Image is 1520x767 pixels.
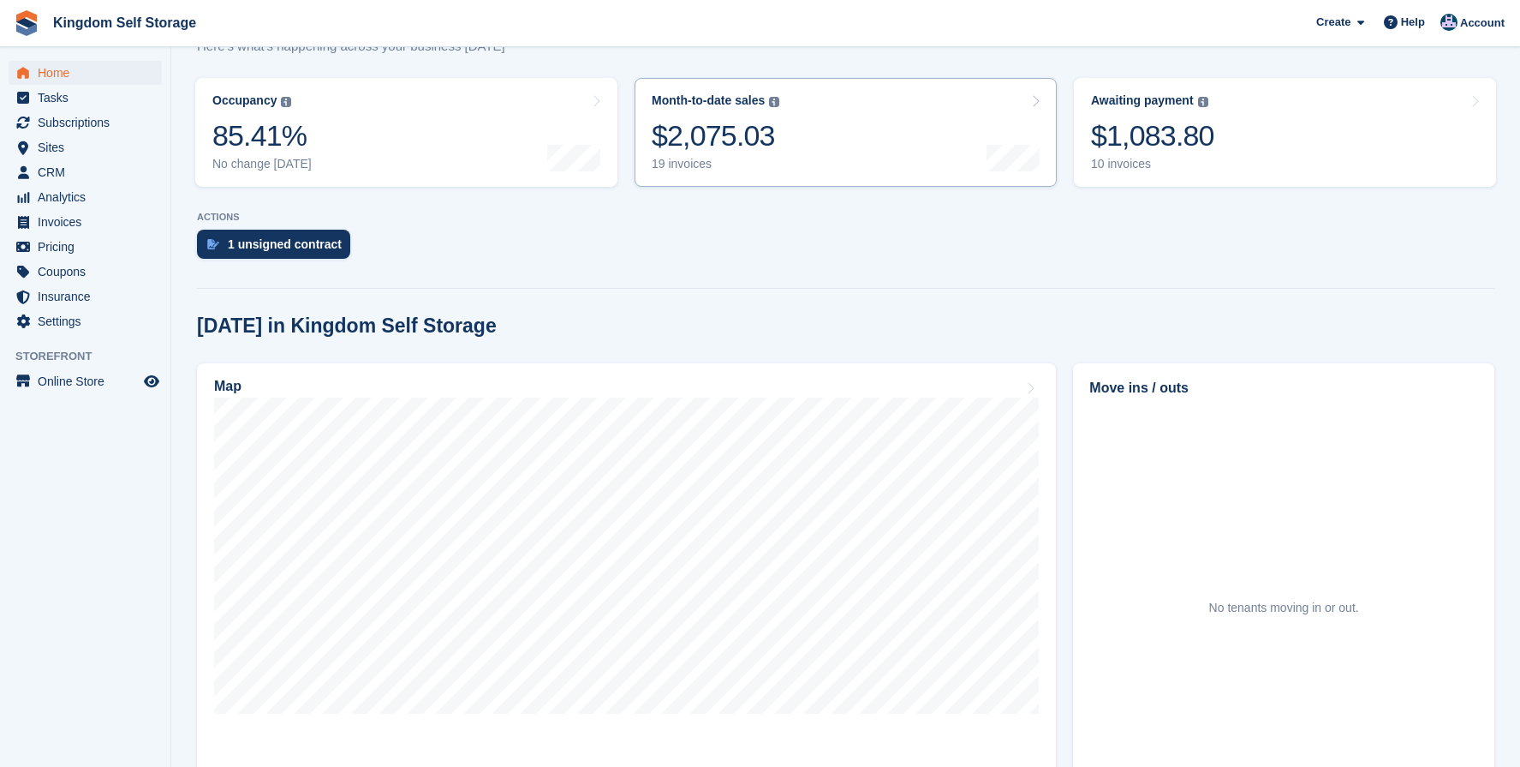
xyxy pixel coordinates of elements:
div: 85.41% [212,118,312,153]
a: menu [9,369,162,393]
span: Invoices [38,210,140,234]
a: menu [9,309,162,333]
img: contract_signature_icon-13c848040528278c33f63329250d36e43548de30e8caae1d1a13099fd9432cc5.svg [207,239,219,249]
a: menu [9,210,162,234]
span: CRM [38,160,140,184]
span: Storefront [15,348,170,365]
a: Month-to-date sales $2,075.03 19 invoices [635,78,1057,187]
span: Pricing [38,235,140,259]
a: Preview store [141,371,162,392]
a: menu [9,185,162,209]
img: icon-info-grey-7440780725fd019a000dd9b08b2336e03edf1995a4989e88bcd33f0948082b44.svg [1198,97,1208,107]
div: 10 invoices [1091,157,1214,171]
div: Month-to-date sales [652,93,765,108]
a: Kingdom Self Storage [46,9,203,37]
span: Analytics [38,185,140,209]
span: Help [1401,14,1425,31]
h2: [DATE] in Kingdom Self Storage [197,315,497,338]
img: stora-icon-8386f47178a22dfd0bd8f6a31ec36ba5ce8667c1dd55bd0f319d3a0aa187defe.svg [14,10,39,36]
a: menu [9,160,162,184]
a: menu [9,86,162,110]
img: icon-info-grey-7440780725fd019a000dd9b08b2336e03edf1995a4989e88bcd33f0948082b44.svg [769,97,779,107]
span: Create [1316,14,1350,31]
h2: Map [214,379,241,394]
a: menu [9,260,162,284]
div: 1 unsigned contract [228,237,342,251]
div: No tenants moving in or out. [1209,599,1359,617]
span: Insurance [38,285,140,309]
img: icon-info-grey-7440780725fd019a000dd9b08b2336e03edf1995a4989e88bcd33f0948082b44.svg [281,97,291,107]
div: Awaiting payment [1091,93,1194,108]
a: menu [9,235,162,259]
a: menu [9,61,162,85]
span: Home [38,61,140,85]
div: Occupancy [212,93,277,108]
span: Tasks [38,86,140,110]
h2: Move ins / outs [1089,378,1478,398]
div: No change [DATE] [212,157,312,171]
span: Account [1460,15,1505,32]
a: 1 unsigned contract [197,230,359,267]
span: Coupons [38,260,140,284]
a: menu [9,285,162,309]
p: ACTIONS [197,212,1494,223]
div: $1,083.80 [1091,118,1214,153]
div: $2,075.03 [652,118,779,153]
img: Bradley Werlin [1440,14,1457,31]
span: Sites [38,135,140,159]
a: menu [9,135,162,159]
a: Awaiting payment $1,083.80 10 invoices [1074,78,1496,187]
div: 19 invoices [652,157,779,171]
span: Online Store [38,369,140,393]
span: Subscriptions [38,111,140,135]
span: Settings [38,309,140,333]
a: Occupancy 85.41% No change [DATE] [195,78,617,187]
a: menu [9,111,162,135]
